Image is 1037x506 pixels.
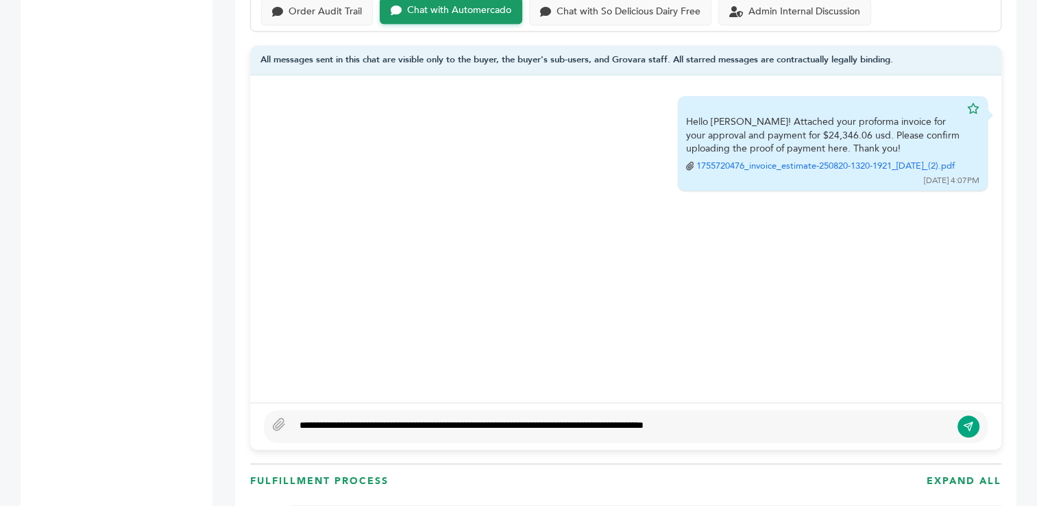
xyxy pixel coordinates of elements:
div: Admin Internal Discussion [748,6,860,18]
div: Chat with So Delicious Dairy Free [557,6,700,18]
h3: EXPAND ALL [927,474,1001,488]
div: Order Audit Trail [289,6,362,18]
a: 1755720476_invoice_estimate-250820-1320-1921_[DATE]_(2).pdf [696,160,955,172]
div: Hello [PERSON_NAME]! Attached your proforma invoice for your approval and payment for $24,346.06 ... [686,115,960,173]
div: All messages sent in this chat are visible only to the buyer, the buyer's sub-users, and Grovara ... [250,45,1001,76]
h3: FULFILLMENT PROCESS [250,474,389,488]
div: [DATE] 4:07PM [924,175,979,186]
div: Chat with Automercado [407,5,511,16]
